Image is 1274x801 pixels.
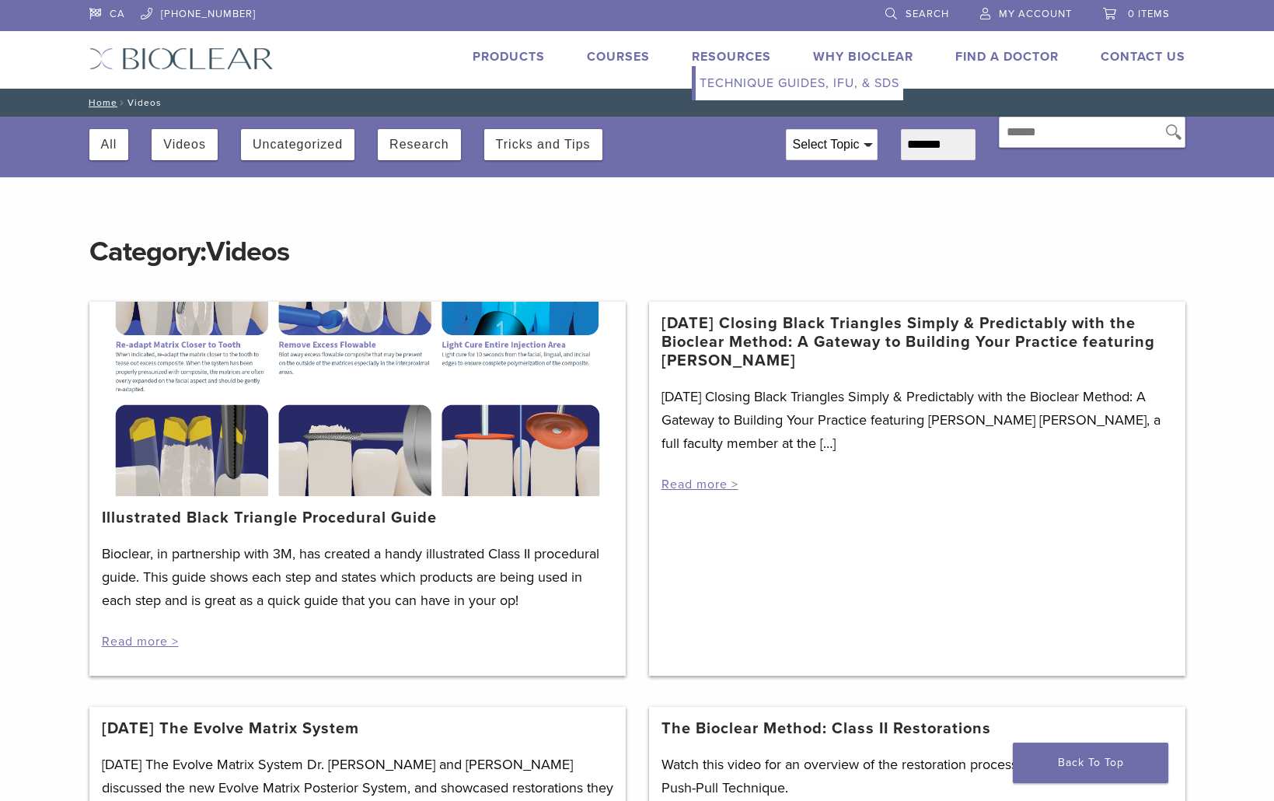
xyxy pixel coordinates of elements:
[89,202,1185,271] h1: Category:
[813,49,913,65] a: Why Bioclear
[661,753,1173,799] p: Watch this video for an overview of the restoration process, including the Spot-Weld Push-Pull Te...
[661,385,1173,455] p: [DATE] Closing Black Triangles Simply & Predictably with the Bioclear Method: A Gateway to Buildi...
[102,509,437,527] a: Illustrated Black Triangle Procedural Guide
[89,47,274,70] img: Bioclear
[906,8,949,20] span: Search
[587,49,650,65] a: Courses
[955,49,1059,65] a: Find A Doctor
[389,129,449,160] button: Research
[661,314,1173,370] a: [DATE] Closing Black Triangles Simply & Predictably with the Bioclear Method: A Gateway to Buildi...
[101,129,117,160] button: All
[253,129,343,160] button: Uncategorized
[102,719,359,738] a: [DATE] The Evolve Matrix System
[163,129,206,160] button: Videos
[787,130,877,159] div: Select Topic
[1013,743,1168,783] a: Back To Top
[661,477,738,492] a: Read more >
[999,8,1072,20] span: My Account
[84,97,117,108] a: Home
[1101,49,1185,65] a: Contact Us
[692,49,771,65] a: Resources
[102,542,613,612] p: Bioclear, in partnership with 3M, has created a handy illustrated Class II procedural guide. This...
[206,235,289,268] span: Videos
[78,89,1197,117] nav: Videos
[473,49,545,65] a: Products
[661,719,991,738] a: The Bioclear Method: Class II Restorations
[102,634,179,649] a: Read more >
[696,66,903,100] a: Technique Guides, IFU, & SDS
[1128,8,1170,20] span: 0 items
[496,129,591,160] button: Tricks and Tips
[117,99,127,107] span: /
